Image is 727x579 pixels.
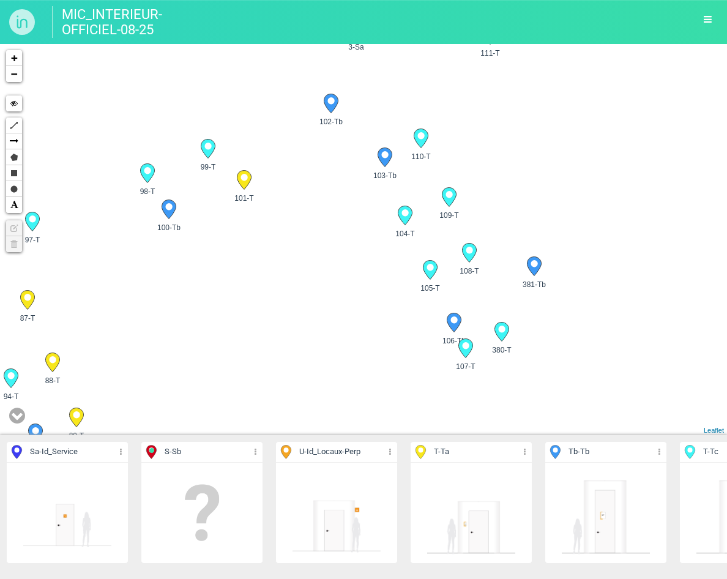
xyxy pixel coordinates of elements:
a: Rectangle [6,165,22,181]
span: 87-T [12,313,43,324]
span: 110-T [405,151,437,162]
span: 103-Tb [369,170,401,181]
img: 113736760203.png [22,468,113,558]
a: Arrow [6,133,22,149]
span: 381-Tb [518,279,550,290]
span: S - Sb [165,446,181,458]
span: 109-T [433,210,465,221]
span: 108-T [453,266,485,277]
a: Polyline [6,118,22,133]
img: empty.png [157,468,247,558]
span: 3-Sa [340,42,372,53]
span: 102-Tb [315,116,347,127]
span: 88-T [37,375,69,386]
span: 98-T [132,186,163,197]
img: 114826134325.png [291,468,382,558]
span: T - Ta [434,446,449,458]
span: 111-T [474,48,506,59]
a: Zoom in [6,50,22,66]
span: 105-T [414,283,446,294]
span: U - Id_Locaux-Perp [299,446,360,458]
span: Tb - Tb [569,446,589,458]
span: 106-Tb [438,335,470,346]
a: No layers to edit [6,220,22,236]
img: 070754392476.png [561,468,651,558]
a: Circle [6,181,22,197]
span: 100-Tb [153,222,185,233]
span: Sa - Id_Service [30,446,78,458]
p: MIC_INTERIEUR-OFFICIEL-08-25 [52,6,174,38]
span: 380-T [486,345,518,356]
a: Polygon [6,149,22,165]
span: 107-T [450,361,482,372]
span: 101-T [228,193,260,204]
a: No layers to delete [6,236,22,252]
a: Zoom out [6,66,22,82]
span: T - Tc [703,446,718,458]
a: Text [6,197,22,213]
span: 104-T [389,228,421,239]
span: 89-T [61,430,92,441]
img: 070754392477.png [426,468,516,558]
span: 99-T [192,162,224,173]
span: 97-T [17,234,48,245]
a: Leaflet [704,427,724,434]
